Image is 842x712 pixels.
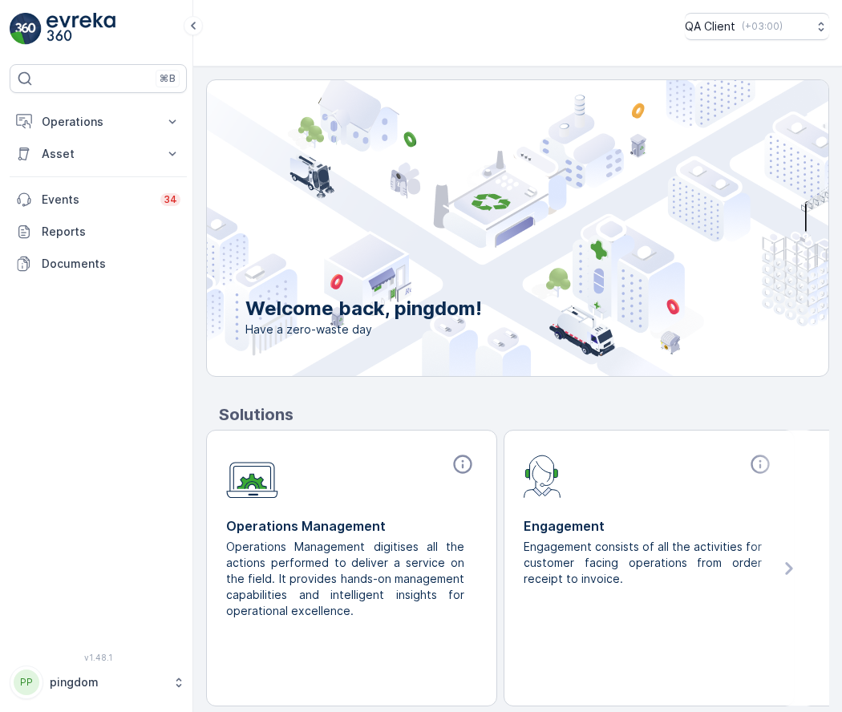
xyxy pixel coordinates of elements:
p: Engagement [524,516,775,536]
p: Events [42,192,151,208]
p: Operations [42,114,155,130]
p: Operations Management digitises all the actions performed to deliver a service on the field. It p... [226,539,464,619]
a: Reports [10,216,187,248]
img: logo_light-DOdMpM7g.png [47,13,115,45]
button: QA Client(+03:00) [685,13,829,40]
div: PP [14,670,39,695]
button: PPpingdom [10,665,187,699]
p: 34 [164,193,177,206]
p: Engagement consists of all the activities for customer facing operations from order receipt to in... [524,539,762,587]
span: v 1.48.1 [10,653,187,662]
p: Documents [42,256,180,272]
span: Have a zero-waste day [245,322,482,338]
p: Solutions [219,403,829,427]
p: Asset [42,146,155,162]
p: ⌘B [160,72,176,85]
button: Asset [10,138,187,170]
img: logo [10,13,42,45]
a: Events34 [10,184,187,216]
p: Reports [42,224,180,240]
img: module-icon [226,453,278,499]
p: pingdom [50,674,164,690]
p: Operations Management [226,516,477,536]
button: Operations [10,106,187,138]
p: QA Client [685,18,735,34]
img: city illustration [135,80,828,376]
p: ( +03:00 ) [742,20,783,33]
p: Welcome back, pingdom! [245,296,482,322]
a: Documents [10,248,187,280]
img: module-icon [524,453,561,498]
